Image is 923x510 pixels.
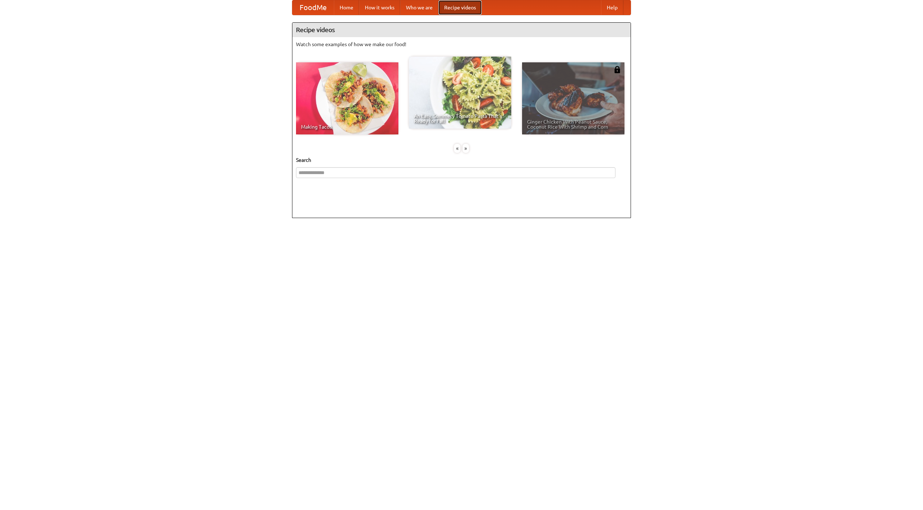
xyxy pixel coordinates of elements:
a: Making Tacos [296,62,398,134]
span: Making Tacos [301,124,393,129]
h4: Recipe videos [292,23,631,37]
div: « [454,144,460,153]
img: 483408.png [614,66,621,73]
a: How it works [359,0,400,15]
h5: Search [296,156,627,164]
a: Recipe videos [438,0,482,15]
p: Watch some examples of how we make our food! [296,41,627,48]
a: Help [601,0,623,15]
a: An Easy, Summery Tomato Pasta That's Ready for Fall [409,57,511,129]
span: An Easy, Summery Tomato Pasta That's Ready for Fall [414,114,506,124]
div: » [463,144,469,153]
a: Home [334,0,359,15]
a: FoodMe [292,0,334,15]
a: Who we are [400,0,438,15]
